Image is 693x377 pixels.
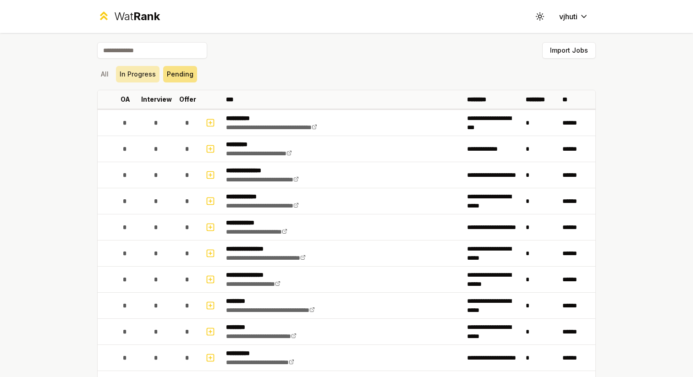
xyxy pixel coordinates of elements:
[97,66,112,82] button: All
[141,95,172,104] p: Interview
[116,66,159,82] button: In Progress
[133,10,160,23] span: Rank
[559,11,577,22] span: vjhuti
[179,95,196,104] p: Offer
[542,42,596,59] button: Import Jobs
[121,95,130,104] p: OA
[163,66,197,82] button: Pending
[552,8,596,25] button: vjhuti
[114,9,160,24] div: Wat
[97,9,160,24] a: WatRank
